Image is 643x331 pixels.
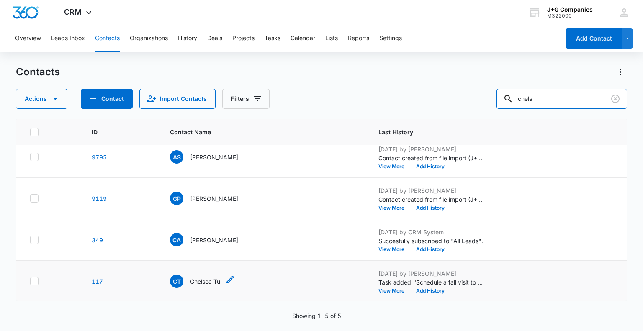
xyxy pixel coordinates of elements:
button: Add History [410,164,450,169]
p: [PERSON_NAME] [190,236,238,244]
button: Tasks [265,25,280,52]
p: Showing 1-5 of 5 [292,311,341,320]
div: Contact Name - Chelsea Tu - Select to Edit Field [170,275,235,288]
input: Search Contacts [496,89,627,109]
p: Contact created from file import (J+G Leads from Salesforce - report1739992773567.csv): -- [378,195,483,204]
button: View More [378,288,410,293]
span: Contact Name [170,128,346,136]
p: Chelsea Tu [190,277,220,286]
h1: Contacts [16,66,60,78]
div: account id [547,13,593,19]
div: Contact Name - Andrew Sargent - Select to Edit Field [170,150,253,164]
button: Import Contacts [139,89,216,109]
p: [DATE] by CRM System [378,228,483,236]
button: History [178,25,197,52]
a: Navigate to contact details page for Garry Polakovic [92,195,107,202]
span: GP [170,192,183,205]
p: [PERSON_NAME] [190,153,238,162]
button: View More [378,247,410,252]
p: [PERSON_NAME] [190,194,238,203]
button: Add History [410,247,450,252]
span: AS [170,150,183,164]
button: Reports [348,25,369,52]
a: Navigate to contact details page for Chelsea Tu [92,278,103,285]
span: CT [170,275,183,288]
button: View More [378,205,410,210]
button: Lists [325,25,338,52]
button: Overview [15,25,41,52]
p: Succesfully subscribed to "All Leads". [378,236,483,245]
button: Leads Inbox [51,25,85,52]
a: Navigate to contact details page for Craig Arvin [92,236,103,244]
button: Organizations [130,25,168,52]
div: Contact Name - Craig Arvin - Select to Edit Field [170,233,253,246]
button: Settings [379,25,402,52]
button: Add History [410,205,450,210]
button: Filters [222,89,270,109]
p: [DATE] by [PERSON_NAME] [378,269,483,278]
span: CA [170,233,183,246]
button: Actions [16,89,67,109]
p: [DATE] by [PERSON_NAME] [378,186,483,195]
button: Add Contact [566,28,622,49]
span: CRM [64,8,82,16]
button: Calendar [291,25,315,52]
button: Clear [609,92,622,105]
div: Contact Name - Garry Polakovic - Select to Edit Field [170,192,253,205]
button: Deals [207,25,222,52]
span: ID [92,128,138,136]
p: Task added: 'Schedule a fall visit to IN' [378,278,483,287]
p: [DATE] by [PERSON_NAME] [378,145,483,154]
button: Contacts [95,25,120,52]
button: Add Contact [81,89,133,109]
button: Projects [232,25,255,52]
div: account name [547,6,593,13]
button: View More [378,164,410,169]
p: Contact created from file import (J+G Leads from Salesforce - report1739992773567.csv): -- [378,154,483,162]
button: Add History [410,288,450,293]
span: Last History [378,128,601,136]
a: Navigate to contact details page for Andrew Sargent [92,154,107,161]
button: Actions [614,65,627,79]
